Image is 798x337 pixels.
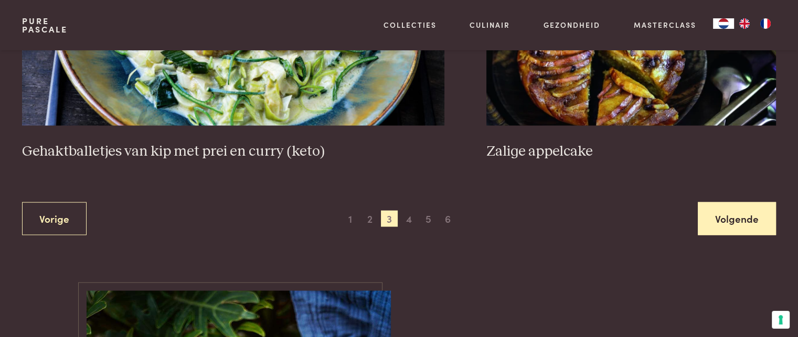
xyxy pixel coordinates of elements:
a: Collecties [384,19,437,30]
div: Language [713,18,734,29]
span: 1 [342,211,359,227]
a: Masterclass [634,19,696,30]
span: 2 [361,211,378,227]
aside: Language selected: Nederlands [713,18,776,29]
a: FR [755,18,776,29]
a: Gezondheid [544,19,600,30]
a: PurePascale [22,17,68,34]
span: 5 [420,211,437,227]
span: 6 [440,211,456,227]
button: Uw voorkeuren voor toestemming voor trackingtechnologieën [772,311,790,329]
span: 3 [381,211,398,227]
a: NL [713,18,734,29]
a: Volgende [698,202,776,235]
ul: Language list [734,18,776,29]
a: Culinair [470,19,510,30]
span: 4 [400,211,417,227]
h3: Zalige appelcake [486,143,776,161]
a: EN [734,18,755,29]
h3: Gehaktballetjes van kip met prei en curry (keto) [22,143,444,161]
a: Vorige [22,202,87,235]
